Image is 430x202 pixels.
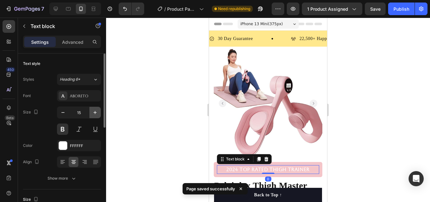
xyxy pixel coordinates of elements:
div: 0 [56,159,62,164]
div: Text style [23,61,40,66]
div: Color [23,143,33,148]
p: 22,500+ Happy Customers [90,17,142,25]
div: Text block [16,139,37,144]
div: Font [23,93,31,99]
div: Rich Text Editor. Editing area: main [8,147,110,156]
span: Need republishing [218,6,250,12]
iframe: Design area [209,18,327,202]
button: Back to Top ↑ [5,170,113,184]
div: Beta [5,115,15,120]
button: Carousel Next Arrow [101,82,108,89]
span: 1 product assigned [307,6,348,12]
div: 450 [6,67,15,72]
span: Heading 6* [60,77,80,82]
span: Save [370,6,381,12]
p: Page saved successfully [186,186,235,192]
span: / [164,6,166,12]
button: Save [365,3,386,15]
button: 7 [3,3,47,15]
div: Aboreto [70,93,99,99]
p: 2024 Top Rated Thigh Trainer [8,148,110,156]
div: Styles [23,77,34,82]
p: 7 [41,5,44,13]
div: Align [23,158,41,166]
button: Show more [23,173,101,184]
h1: Pelviplex Thigh Master [5,161,113,176]
div: Show more [48,175,77,182]
p: Settings [31,39,49,45]
p: Text block [31,22,84,30]
button: 1 product assigned [302,3,362,15]
div: Publish [393,6,409,12]
div: FFFFFF [70,143,99,149]
span: Product Page - [DATE] 17:05:33 [167,6,197,12]
button: Publish [388,3,415,15]
p: Advanced [62,39,83,45]
div: Open Intercom Messenger [409,171,424,186]
div: Size [23,108,40,117]
button: Heading 6* [57,74,101,85]
div: Undo/Redo [119,3,144,15]
button: Carousel Back Arrow [10,82,17,89]
div: Back to Top ↑ [45,174,73,181]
